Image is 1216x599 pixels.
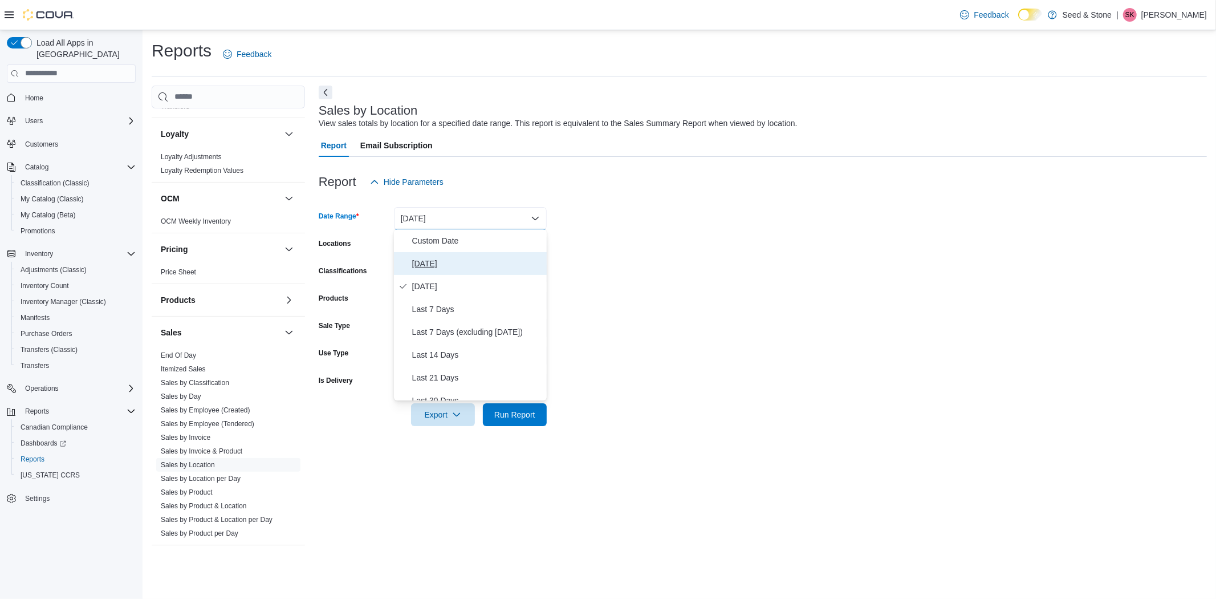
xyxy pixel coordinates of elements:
button: Inventory [2,246,140,262]
a: Sales by Product per Day [161,529,238,537]
button: Catalog [2,159,140,175]
a: Loyalty Adjustments [161,153,222,161]
a: Sales by Invoice & Product [161,447,242,455]
span: Loyalty Adjustments [161,152,222,161]
span: Settings [25,494,50,503]
button: Operations [2,381,140,396]
p: [PERSON_NAME] [1141,8,1207,22]
button: Export [411,403,475,426]
button: Users [21,114,47,128]
span: Home [21,91,136,105]
a: Adjustments (Classic) [16,263,91,277]
label: Use Type [319,349,348,358]
a: Classification (Classic) [16,176,94,190]
a: Itemized Sales [161,365,206,373]
a: Purchase Orders [16,327,77,341]
button: Transfers [11,358,140,374]
button: Manifests [11,310,140,326]
button: Products [282,293,296,307]
button: OCM [161,193,280,204]
div: View sales totals by location for a specified date range. This report is equivalent to the Sales ... [319,118,798,129]
span: My Catalog (Beta) [16,208,136,222]
a: Sales by Day [161,392,201,400]
span: Users [25,116,43,126]
button: Pricing [282,242,296,256]
button: Reports [11,451,140,467]
h3: Pricing [161,244,188,255]
button: Inventory Count [11,278,140,294]
span: Sales by Location [161,460,215,470]
img: Cova [23,9,74,21]
span: Sales by Invoice & Product [161,447,242,456]
span: Reports [21,455,44,464]
button: Sales [282,326,296,339]
a: My Catalog (Classic) [16,192,88,206]
span: Sales by Location per Day [161,474,241,483]
span: Feedback [237,48,271,60]
span: End Of Day [161,351,196,360]
span: Sales by Invoice [161,433,210,442]
span: Last 14 Days [412,348,542,362]
span: Sales by Product & Location per Day [161,515,273,524]
button: Users [2,113,140,129]
label: Locations [319,239,351,248]
span: Classification (Classic) [16,176,136,190]
span: Loyalty Redemption Values [161,166,243,175]
span: Load All Apps in [GEOGRAPHIC_DATA] [32,37,136,60]
a: Inventory Manager (Classic) [16,295,111,309]
span: Sales by Product per Day [161,529,238,538]
span: Customers [21,137,136,151]
span: Sales by Employee (Tendered) [161,419,254,428]
button: Hide Parameters [365,171,448,193]
span: Inventory [21,247,136,261]
a: Dashboards [16,436,71,450]
h3: Taxes [161,556,183,567]
span: My Catalog (Classic) [16,192,136,206]
span: Reports [16,452,136,466]
span: Report [321,134,347,157]
span: Transfers [16,359,136,373]
span: [US_STATE] CCRS [21,471,80,480]
span: Purchase Orders [21,329,72,338]
span: Last 7 Days (excluding [DATE]) [412,325,542,339]
label: Products [319,294,348,303]
span: Inventory Manager (Classic) [16,295,136,309]
span: Custom Date [412,234,542,248]
span: Transfers [21,361,49,370]
span: Classification (Classic) [21,179,90,188]
span: Last 30 Days [412,394,542,407]
span: My Catalog (Beta) [21,211,76,220]
h3: Products [161,294,196,306]
a: Sales by Classification [161,379,229,387]
button: OCM [282,192,296,205]
button: My Catalog (Beta) [11,207,140,223]
span: Promotions [16,224,136,238]
span: Price Sheet [161,268,196,277]
span: Transfers (Classic) [21,345,78,354]
span: [DATE] [412,257,542,270]
span: Sales by Day [161,392,201,401]
button: Run Report [483,403,547,426]
a: Feedback [218,43,276,66]
button: Loyalty [282,127,296,141]
span: Sales by Product [161,488,213,497]
span: OCM Weekly Inventory [161,217,231,226]
h3: Loyalty [161,128,189,140]
span: My Catalog (Classic) [21,195,84,204]
a: Manifests [16,311,54,325]
span: Manifests [21,313,50,322]
button: Next [319,86,332,99]
span: Operations [25,384,59,393]
button: Reports [21,404,54,418]
span: Washington CCRS [16,468,136,482]
button: Sales [161,327,280,338]
span: Export [418,403,468,426]
span: Run Report [494,409,535,420]
span: Inventory Count [21,281,69,290]
span: Customers [25,140,58,149]
span: Feedback [974,9,1008,21]
a: Loyalty Redemption Values [161,167,243,175]
a: Home [21,91,48,105]
button: Products [161,294,280,306]
button: Settings [2,490,140,507]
